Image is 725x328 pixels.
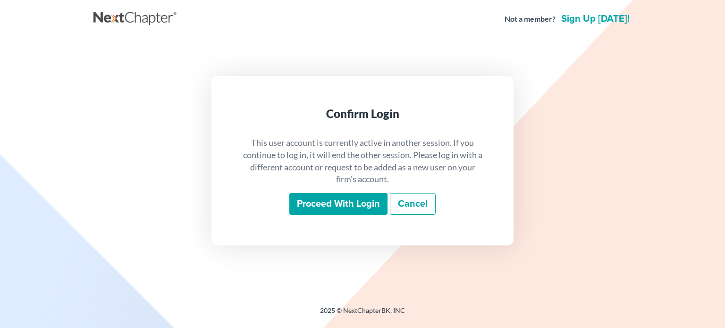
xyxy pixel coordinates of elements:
strong: Not a member? [505,14,556,25]
p: This user account is currently active in another session. If you continue to log in, it will end ... [242,137,483,185]
div: 2025 © NextChapterBK, INC [93,306,632,323]
div: Confirm Login [242,106,483,121]
a: Cancel [390,193,436,215]
a: Sign up [DATE]! [559,14,632,24]
input: Proceed with login [289,193,388,215]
